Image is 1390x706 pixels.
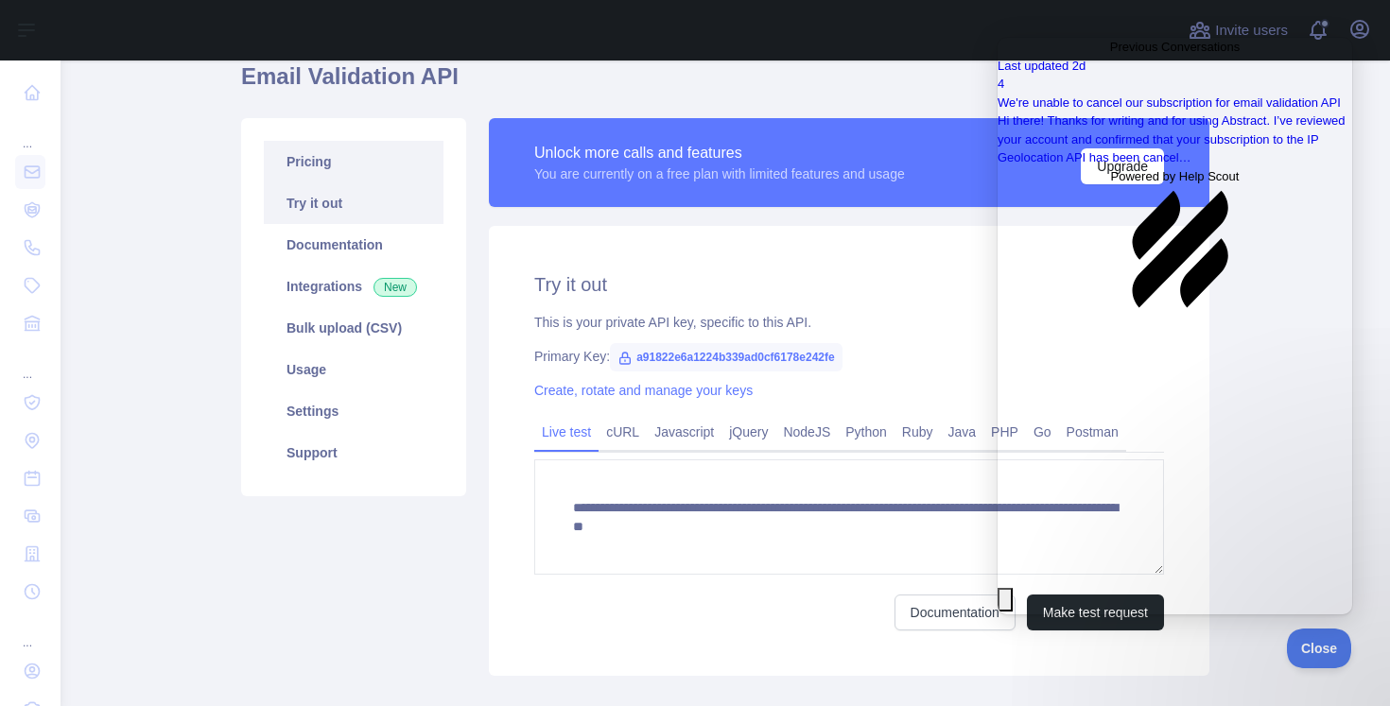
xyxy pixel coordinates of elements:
[1287,629,1352,668] iframe: Help Scout Beacon - Close
[534,271,1164,298] h2: Try it out
[941,417,984,447] a: Java
[534,142,905,164] div: Unlock more calls and features
[534,347,1164,366] div: Primary Key:
[264,224,443,266] a: Documentation
[610,343,843,371] span: a91822e6a1224b339ad0cf6178e242fe
[534,164,905,183] div: You are currently on a free plan with limited features and usage
[647,417,721,447] a: Javascript
[1185,15,1292,45] button: Invite users
[534,313,1164,332] div: This is your private API key, specific to this API.
[264,182,443,224] a: Try it out
[721,417,775,447] a: jQuery
[599,417,647,447] a: cURL
[15,344,45,382] div: ...
[775,417,838,447] a: NodeJS
[998,38,1352,614] iframe: Help Scout Beacon - Live Chat, Contact Form, and Knowledge Base
[895,417,941,447] a: Ruby
[264,307,443,349] a: Bulk upload (CSV)
[1215,20,1288,42] span: Invite users
[15,612,45,650] div: ...
[15,113,45,151] div: ...
[241,61,1209,107] h1: Email Validation API
[534,417,599,447] a: Live test
[264,432,443,474] a: Support
[838,417,895,447] a: Python
[264,390,443,432] a: Settings
[264,349,443,390] a: Usage
[264,266,443,307] a: Integrations New
[374,278,417,297] span: New
[534,383,753,398] a: Create, rotate and manage your keys
[983,417,1026,447] a: PHP
[264,141,443,182] a: Pricing
[895,594,1016,630] a: Documentation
